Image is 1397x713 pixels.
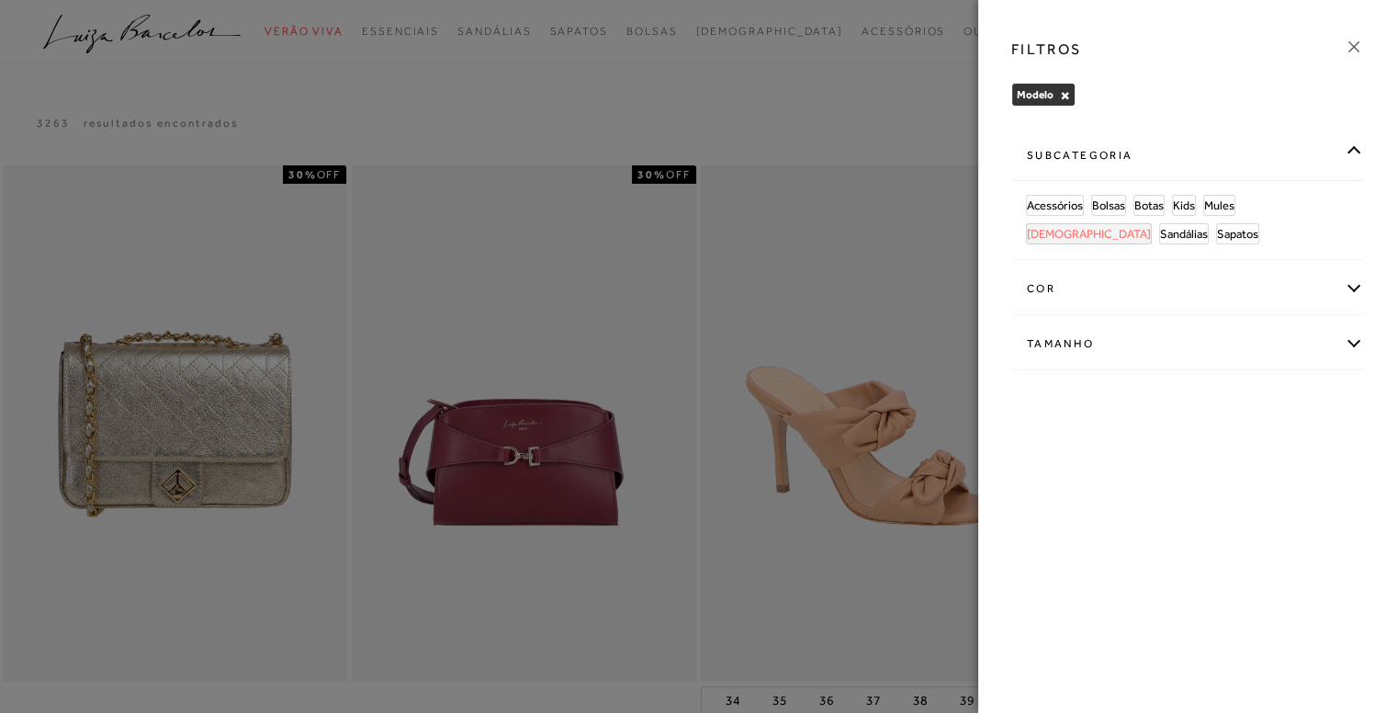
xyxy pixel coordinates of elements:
[1134,196,1164,215] a: Botas
[1060,89,1070,102] button: Modelo Close
[1204,196,1234,215] a: Mules
[1204,198,1234,212] span: Mules
[1012,320,1363,368] div: Tamanho
[1160,224,1208,243] a: Sandálias
[1160,227,1208,241] span: Sandálias
[1011,39,1082,60] h3: FILTROS
[1134,198,1164,212] span: Botas
[1017,88,1053,101] span: Modelo
[1012,131,1363,180] div: subcategoria
[1217,224,1258,243] a: Sapatos
[1027,198,1083,212] span: Acessórios
[1027,224,1151,243] a: [DEMOGRAPHIC_DATA]
[1173,198,1195,212] span: Kids
[1217,227,1258,241] span: Sapatos
[1027,196,1083,215] a: Acessórios
[1027,227,1151,241] span: [DEMOGRAPHIC_DATA]
[1173,196,1195,215] a: Kids
[1092,198,1125,212] span: Bolsas
[1012,265,1363,313] div: cor
[1092,196,1125,215] a: Bolsas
